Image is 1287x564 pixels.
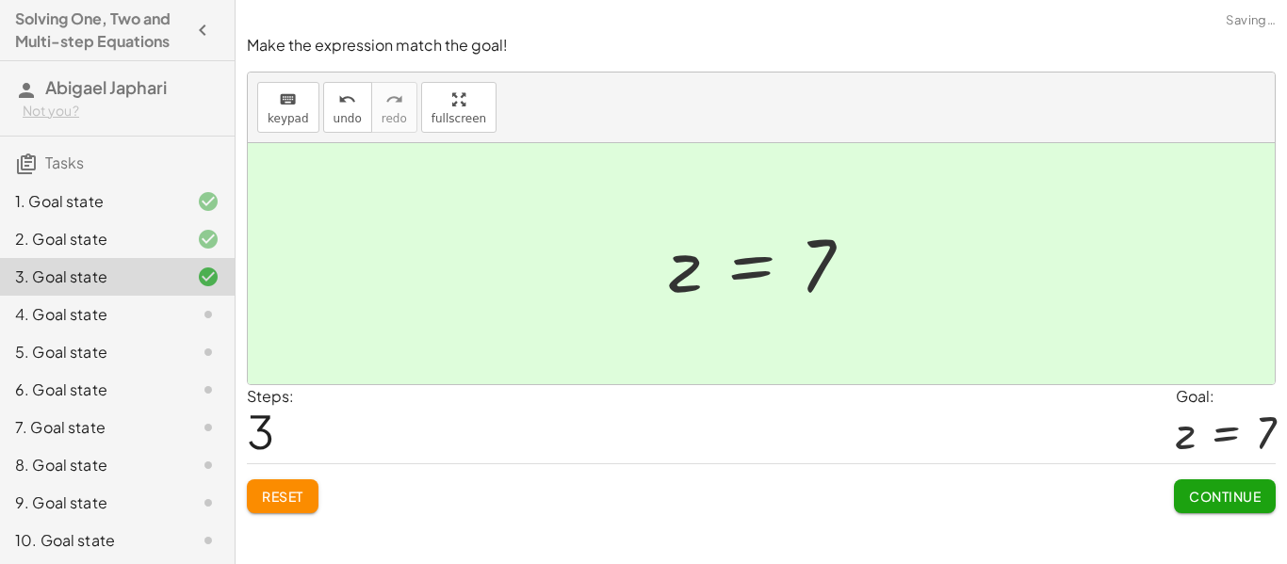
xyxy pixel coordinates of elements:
[268,112,309,125] span: keypad
[197,416,220,439] i: Task not started.
[197,266,220,288] i: Task finished and correct.
[247,386,294,406] label: Steps:
[257,82,319,133] button: keyboardkeypad
[334,112,362,125] span: undo
[45,76,167,98] span: Abigael Japhari
[247,402,274,459] span: 3
[1226,11,1276,30] span: Saving…
[15,529,167,552] div: 10. Goal state
[1176,385,1276,408] div: Goal:
[15,228,167,250] div: 2. Goal state
[15,454,167,476] div: 8. Goal state
[247,479,318,513] button: Reset
[323,82,372,133] button: undoundo
[23,102,220,121] div: Not you?
[15,266,167,288] div: 3. Goal state
[385,89,403,111] i: redo
[15,303,167,326] div: 4. Goal state
[338,89,356,111] i: undo
[15,341,167,363] div: 5. Goal state
[15,190,167,213] div: 1. Goal state
[197,190,220,213] i: Task finished and correct.
[197,379,220,401] i: Task not started.
[247,35,1276,56] p: Make the expression match the goal!
[15,491,167,514] div: 9. Goal state
[197,454,220,476] i: Task not started.
[197,228,220,250] i: Task finished and correct.
[371,82,417,133] button: redoredo
[15,416,167,439] div: 7. Goal state
[197,491,220,514] i: Task not started.
[421,82,497,133] button: fullscreen
[197,529,220,552] i: Task not started.
[432,112,486,125] span: fullscreen
[197,303,220,326] i: Task not started.
[45,153,84,172] span: Tasks
[1174,479,1276,513] button: Continue
[279,89,297,111] i: keyboard
[382,112,407,125] span: redo
[1189,488,1261,505] span: Continue
[197,341,220,363] i: Task not started.
[15,8,186,53] h4: Solving One, Two and Multi-step Equations
[15,379,167,401] div: 6. Goal state
[262,488,303,505] span: Reset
